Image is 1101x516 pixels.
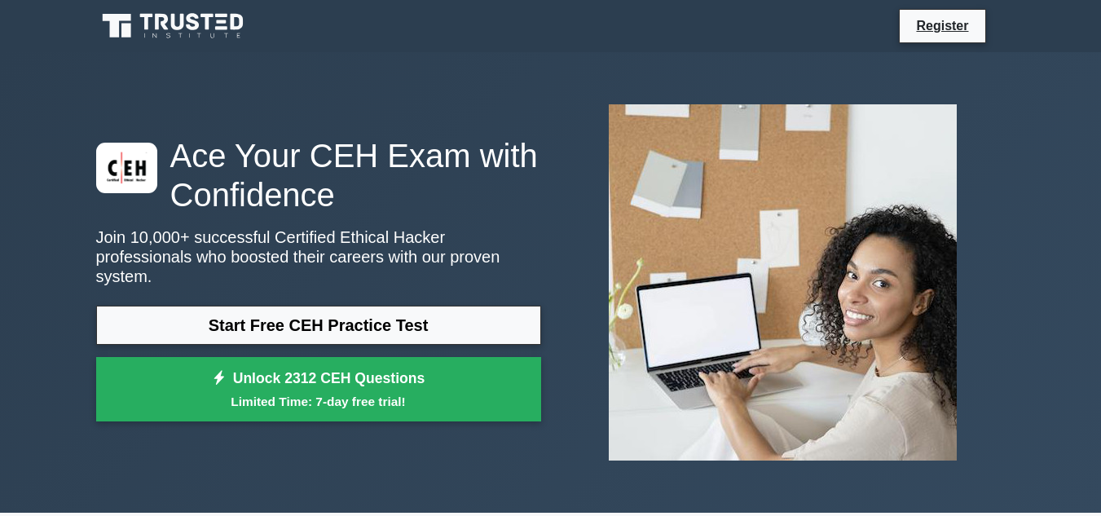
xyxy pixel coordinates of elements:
[906,15,978,36] a: Register
[96,136,541,214] h1: Ace Your CEH Exam with Confidence
[96,306,541,345] a: Start Free CEH Practice Test
[96,227,541,286] p: Join 10,000+ successful Certified Ethical Hacker professionals who boosted their careers with our...
[96,357,541,422] a: Unlock 2312 CEH QuestionsLimited Time: 7-day free trial!
[117,392,521,411] small: Limited Time: 7-day free trial!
